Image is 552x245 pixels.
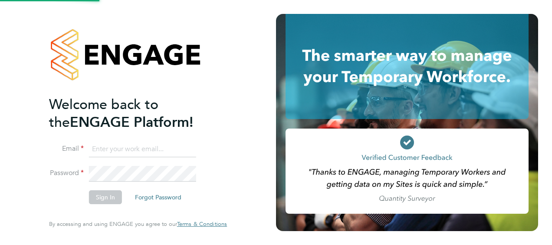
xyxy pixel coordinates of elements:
span: Welcome back to the [49,96,158,131]
input: Enter your work email... [89,142,196,157]
button: Sign In [89,190,122,204]
label: Email [49,144,84,153]
h2: ENGAGE Platform! [49,96,218,131]
button: Forgot Password [128,190,188,204]
a: Terms & Conditions [177,221,227,228]
span: By accessing and using ENGAGE you agree to our [49,220,227,228]
label: Password [49,169,84,178]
